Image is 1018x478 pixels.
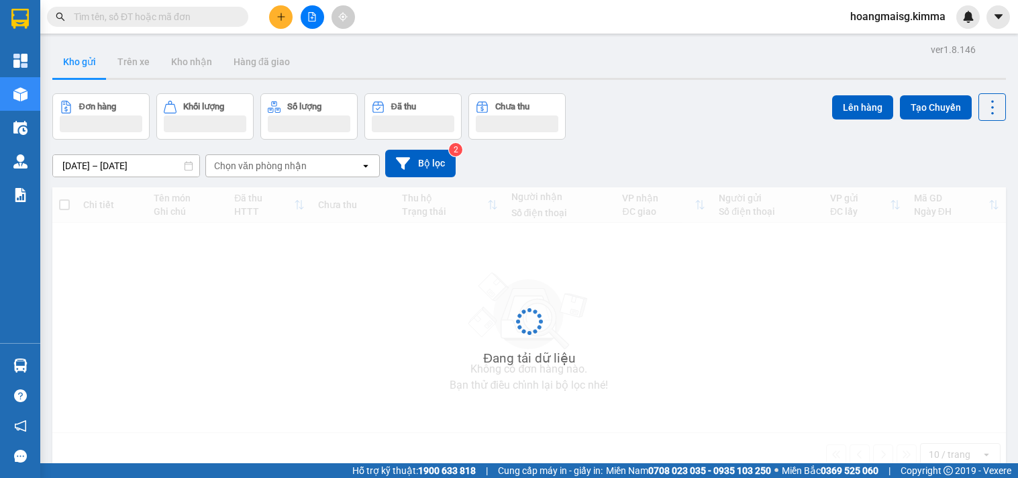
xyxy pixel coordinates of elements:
[360,160,371,171] svg: open
[648,465,771,476] strong: 0708 023 035 - 0935 103 250
[364,93,462,140] button: Đã thu
[468,93,566,140] button: Chưa thu
[223,46,301,78] button: Hàng đã giao
[782,463,878,478] span: Miền Bắc
[160,46,223,78] button: Kho nhận
[495,102,529,111] div: Chưa thu
[449,143,462,156] sup: 2
[14,389,27,402] span: question-circle
[269,5,293,29] button: plus
[52,93,150,140] button: Đơn hàng
[287,102,321,111] div: Số lượng
[391,102,416,111] div: Đã thu
[260,93,358,140] button: Số lượng
[214,159,307,173] div: Chọn văn phòng nhận
[900,95,972,119] button: Tạo Chuyến
[606,463,771,478] span: Miền Nam
[301,5,324,29] button: file-add
[498,463,603,478] span: Cung cấp máy in - giấy in:
[56,12,65,21] span: search
[13,87,28,101] img: warehouse-icon
[821,465,878,476] strong: 0369 525 060
[13,188,28,202] img: solution-icon
[14,450,27,463] span: message
[276,12,286,21] span: plus
[53,155,199,177] input: Select a date range.
[52,46,107,78] button: Kho gửi
[14,420,27,432] span: notification
[79,102,116,111] div: Đơn hàng
[385,150,456,177] button: Bộ lọc
[183,102,224,111] div: Khối lượng
[156,93,254,140] button: Khối lượng
[839,8,956,25] span: hoangmaisg.kimma
[418,465,476,476] strong: 1900 633 818
[13,358,28,373] img: warehouse-icon
[774,468,778,473] span: ⚪️
[352,463,476,478] span: Hỗ trợ kỹ thuật:
[486,463,488,478] span: |
[944,466,953,475] span: copyright
[888,463,890,478] span: |
[332,5,355,29] button: aim
[832,95,893,119] button: Lên hàng
[307,12,317,21] span: file-add
[931,42,976,57] div: ver 1.8.146
[74,9,232,24] input: Tìm tên, số ĐT hoặc mã đơn
[11,9,29,29] img: logo-vxr
[483,348,575,369] div: Đang tải dữ liệu
[13,54,28,68] img: dashboard-icon
[13,154,28,169] img: warehouse-icon
[992,11,1005,23] span: caret-down
[986,5,1010,29] button: caret-down
[107,46,160,78] button: Trên xe
[338,12,348,21] span: aim
[962,11,974,23] img: icon-new-feature
[13,121,28,135] img: warehouse-icon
